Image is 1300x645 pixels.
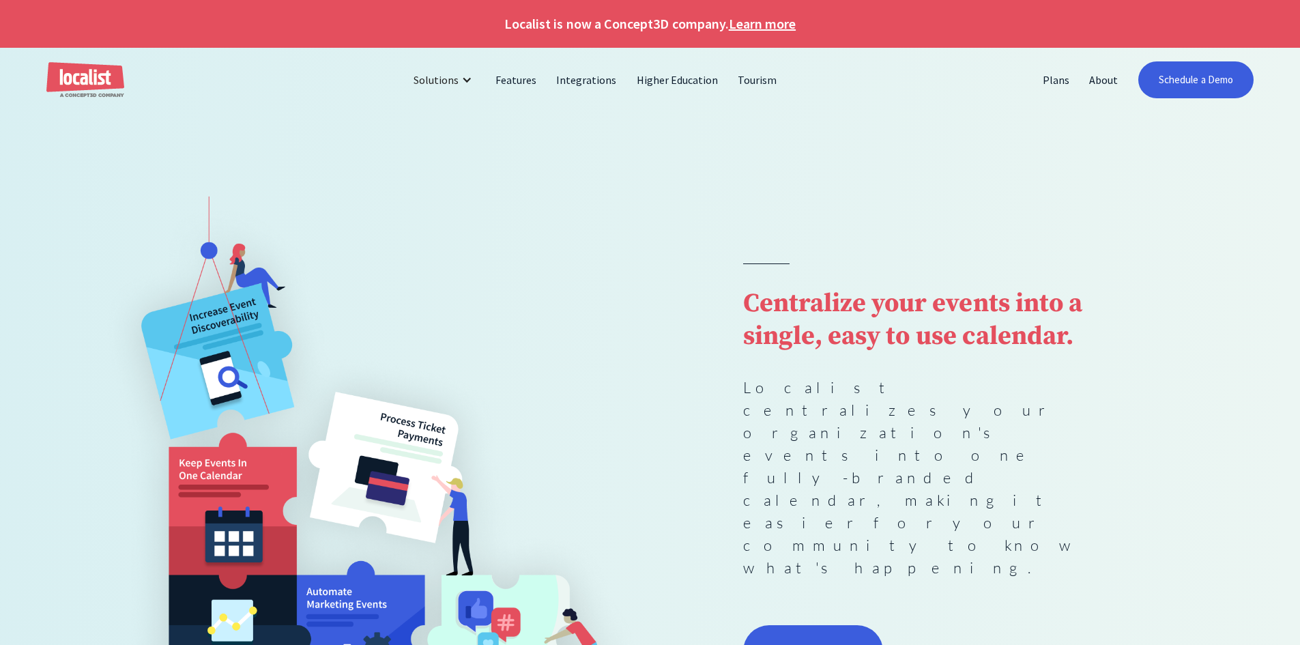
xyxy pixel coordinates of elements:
a: Higher Education [627,63,729,96]
a: About [1080,63,1128,96]
a: Integrations [547,63,626,96]
a: home [46,62,124,98]
div: Solutions [414,72,459,88]
strong: Centralize your events into a single, easy to use calendar. [743,287,1082,353]
a: Schedule a Demo [1138,61,1254,98]
a: Plans [1033,63,1080,96]
a: Learn more [729,14,796,34]
a: Tourism [728,63,787,96]
a: Features [486,63,547,96]
div: Solutions [403,63,486,96]
p: Localist centralizes your organization's events into one fully-branded calendar, making it easier... [743,376,1114,579]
